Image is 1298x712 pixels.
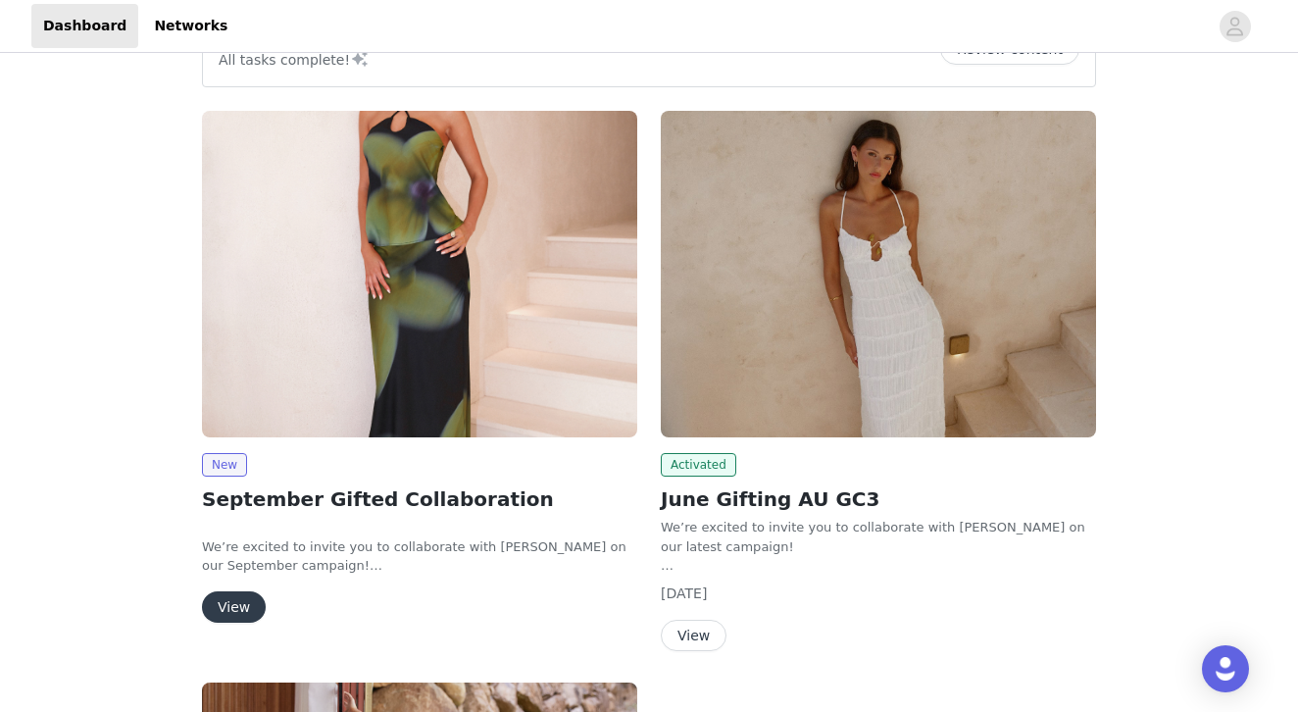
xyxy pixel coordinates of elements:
[661,453,736,477] span: Activated
[661,585,707,601] span: [DATE]
[202,537,637,576] p: We’re excited to invite you to collaborate with [PERSON_NAME] on our September campaign!
[202,453,247,477] span: New
[202,591,266,623] button: View
[1202,645,1249,692] div: Open Intercom Messenger
[202,111,637,437] img: Peppermayo AUS
[661,518,1096,556] div: We’re excited to invite you to collaborate with [PERSON_NAME] on our latest campaign!
[1225,11,1244,42] div: avatar
[661,620,726,651] button: View
[661,111,1096,437] img: Peppermayo AUS
[661,629,726,643] a: View
[142,4,239,48] a: Networks
[31,4,138,48] a: Dashboard
[219,47,370,71] p: All tasks complete!
[202,600,266,615] a: View
[202,484,637,514] h2: September Gifted Collaboration
[661,484,1096,514] h2: June Gifting AU GC3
